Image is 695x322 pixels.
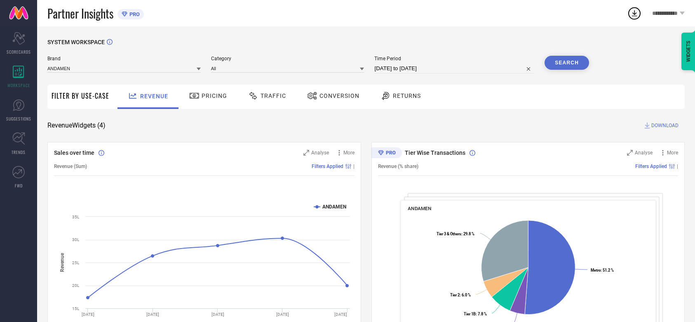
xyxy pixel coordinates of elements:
[374,56,534,62] span: Time Period
[378,163,418,169] span: Revenue (% share)
[322,204,346,210] text: ANDAMEN
[72,215,80,219] text: 35L
[72,260,80,265] text: 25L
[627,150,633,156] svg: Zoom
[353,163,355,169] span: |
[450,293,460,297] tspan: Tier 2
[591,268,601,272] tspan: Metro
[303,150,309,156] svg: Zoom
[15,182,23,189] span: FWD
[276,312,289,317] text: [DATE]
[72,237,80,242] text: 30L
[371,147,402,160] div: Premium
[72,306,80,311] text: 15L
[211,56,364,62] span: Category
[47,121,106,130] span: Revenue Widgets ( 4 )
[464,312,487,316] text: : 7.8 %
[405,149,465,156] span: Tier Wise Transactions
[635,163,667,169] span: Filters Applied
[651,121,679,130] span: DOWNLOAD
[437,232,474,236] text: : 29.8 %
[261,92,286,99] span: Traffic
[591,268,614,272] text: : 51.2 %
[545,56,589,70] button: Search
[393,92,421,99] span: Returns
[677,163,678,169] span: |
[52,91,109,101] span: Filter By Use-Case
[450,293,471,297] text: : 6.0 %
[635,150,653,156] span: Analyse
[72,283,80,288] text: 20L
[627,6,642,21] div: Open download list
[211,312,224,317] text: [DATE]
[311,150,329,156] span: Analyse
[47,56,201,62] span: Brand
[127,11,140,17] span: PRO
[7,49,31,55] span: SCORECARDS
[146,312,159,317] text: [DATE]
[7,82,30,88] span: WORKSPACE
[12,149,26,155] span: TRENDS
[374,64,534,73] input: Select time period
[408,206,431,211] span: ANDAMEN
[464,312,476,316] tspan: Tier 1B
[334,312,347,317] text: [DATE]
[47,5,113,22] span: Partner Insights
[82,312,94,317] text: [DATE]
[319,92,359,99] span: Conversion
[437,232,461,236] tspan: Tier 3 & Others
[667,150,678,156] span: More
[6,116,31,122] span: SUGGESTIONS
[54,149,94,156] span: Sales over time
[343,150,355,156] span: More
[59,253,65,272] tspan: Revenue
[140,93,168,99] span: Revenue
[202,92,227,99] span: Pricing
[312,163,343,169] span: Filters Applied
[54,163,87,169] span: Revenue (Sum)
[47,39,105,45] span: SYSTEM WORKSPACE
